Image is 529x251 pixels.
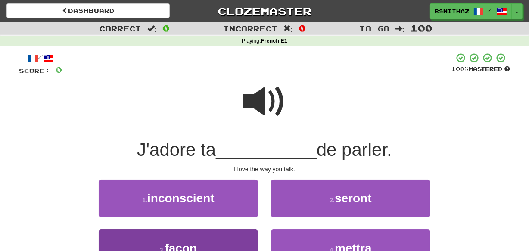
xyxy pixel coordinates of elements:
[271,180,430,217] button: 2.seront
[411,23,433,33] span: 100
[6,3,170,18] a: Dashboard
[147,192,215,205] span: inconscient
[19,165,510,174] div: I love the way you talk.
[55,64,62,75] span: 0
[359,24,389,33] span: To go
[299,23,306,33] span: 0
[99,180,258,217] button: 1.inconscient
[147,25,157,32] span: :
[162,23,170,33] span: 0
[183,3,346,19] a: Clozemaster
[223,24,277,33] span: Incorrect
[261,38,287,44] strong: French E1
[317,139,392,160] span: de parler.
[451,65,510,73] div: Mastered
[435,7,469,15] span: bsmithaz
[19,67,50,74] span: Score:
[19,53,62,63] div: /
[283,25,293,32] span: :
[488,7,492,13] span: /
[451,65,469,72] span: 100 %
[430,3,512,19] a: bsmithaz /
[99,24,141,33] span: Correct
[330,197,335,204] small: 2 .
[216,139,317,160] span: __________
[142,197,147,204] small: 1 .
[395,25,405,32] span: :
[137,139,216,160] span: J'adore ta
[335,192,372,205] span: seront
